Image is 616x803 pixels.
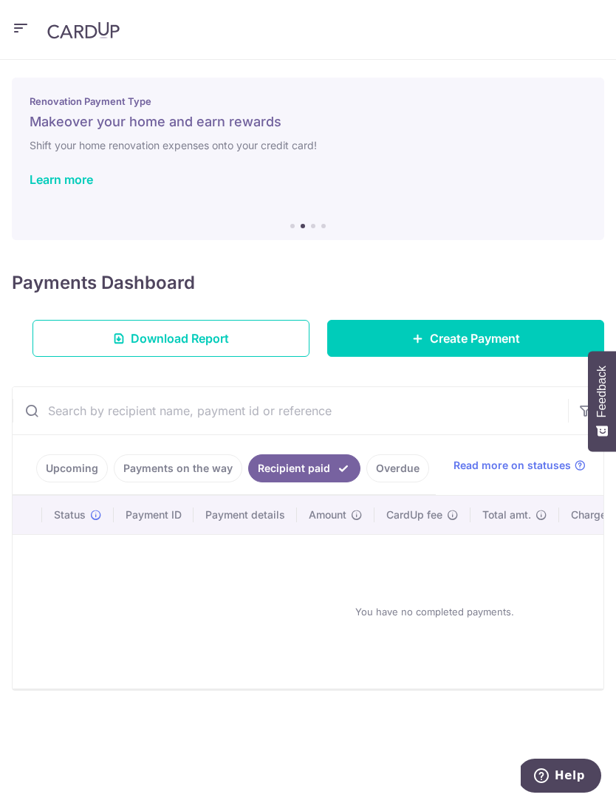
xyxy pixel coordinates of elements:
[12,270,195,296] h4: Payments Dashboard
[430,329,520,347] span: Create Payment
[248,454,360,482] a: Recipient paid
[588,351,616,451] button: Feedback - Show survey
[13,387,568,434] input: Search by recipient name, payment id or reference
[32,320,309,357] a: Download Report
[114,496,194,534] th: Payment ID
[114,454,242,482] a: Payments on the way
[47,21,120,39] img: CardUp
[595,366,609,417] span: Feedback
[521,759,601,796] iframe: Opens a widget where you can find more information
[366,454,429,482] a: Overdue
[30,137,586,154] h6: Shift your home renovation expenses onto your credit card!
[309,508,346,522] span: Amount
[482,508,531,522] span: Total amt.
[454,458,571,473] span: Read more on statuses
[30,95,586,107] p: Renovation Payment Type
[131,329,229,347] span: Download Report
[54,508,86,522] span: Status
[386,508,442,522] span: CardUp fee
[36,454,108,482] a: Upcoming
[194,496,297,534] th: Payment details
[30,172,93,187] a: Learn more
[327,320,604,357] a: Create Payment
[454,458,586,473] a: Read more on statuses
[30,113,586,131] h5: Makeover your home and earn rewards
